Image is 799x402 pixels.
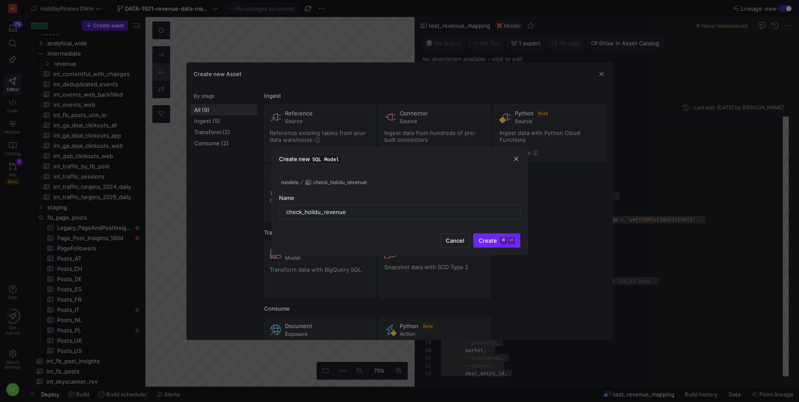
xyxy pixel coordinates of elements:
[479,237,515,244] span: Create
[500,237,507,244] kbd: ⌘
[310,155,341,164] span: SQL Model
[279,177,300,188] button: models
[279,194,294,201] span: Name
[508,237,515,244] kbd: ⏎
[473,233,520,248] button: Create⌘⏎
[279,156,341,162] h3: Create new
[303,177,369,188] button: check_holidu_revenue
[281,179,298,185] span: models
[440,233,470,248] button: Cancel
[446,237,464,244] span: Cancel
[313,179,367,185] span: check_holidu_revenue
